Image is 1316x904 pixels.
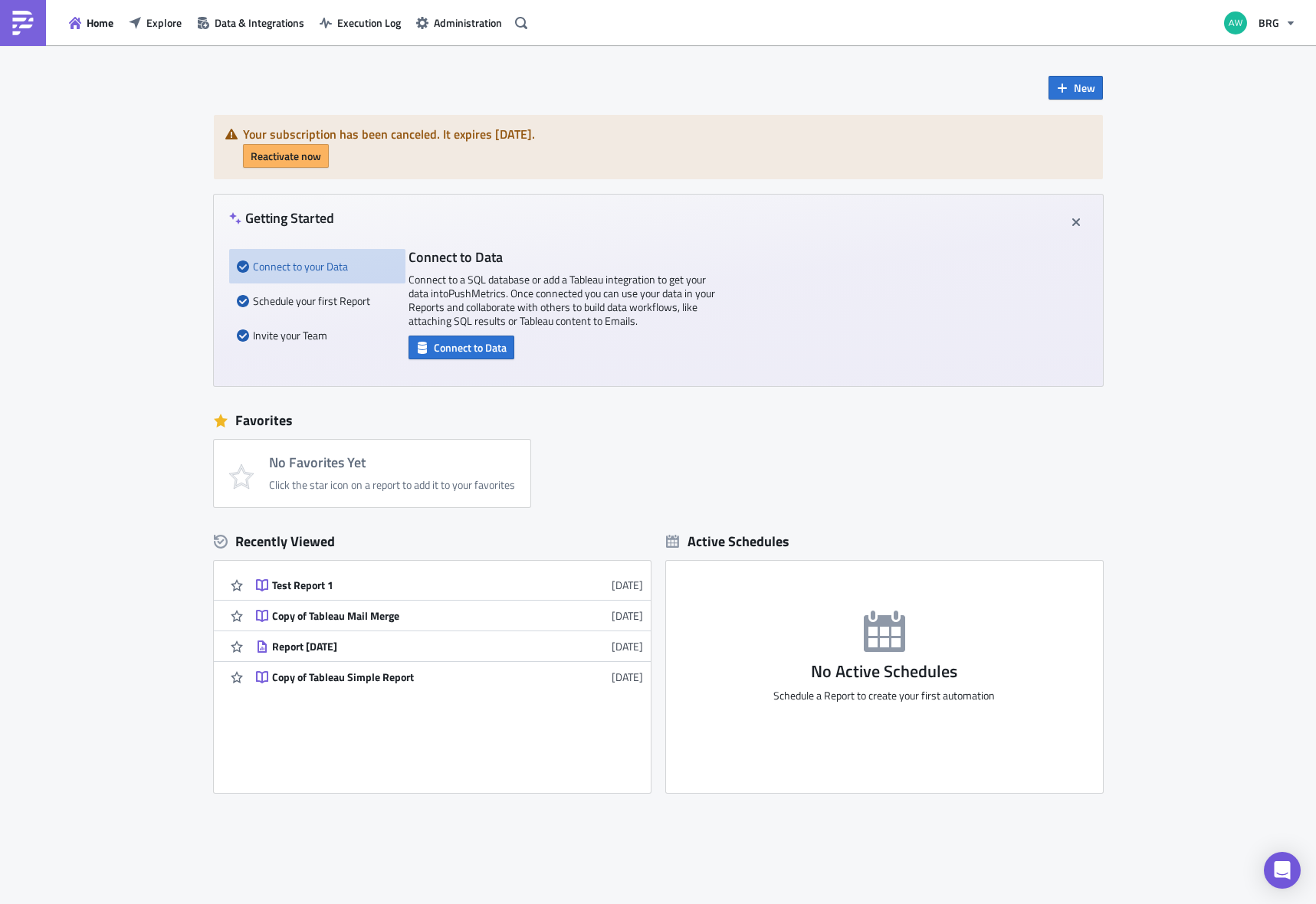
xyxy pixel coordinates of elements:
img: Avatar [1222,10,1249,36]
span: Administration [434,15,502,31]
time: 2025-06-27T12:30:23Z [612,638,643,654]
span: Explore [146,15,182,31]
button: BRG [1215,6,1305,40]
h4: Getting Started [229,210,334,226]
a: Copy of Tableau Simple Report[DATE] [256,662,643,692]
div: Report [DATE] [272,640,540,653]
div: Favorites [214,409,1103,432]
button: Execution Log [312,11,409,34]
span: Connect to Data [434,339,507,355]
h4: No Favorites Yet [269,455,515,470]
div: Invite your Team [237,318,386,352]
button: Home [61,11,121,34]
time: 2025-07-07T12:39:16Z [612,608,643,624]
div: Schedule your first Report [237,283,386,318]
time: 2025-01-06T18:16:46Z [612,669,643,685]
h5: Your subscription has been canceled. It expires [DATE]. [243,128,1091,140]
button: Explore [121,11,189,34]
a: Copy of Tableau Mail Merge[DATE] [256,601,643,631]
div: Click the star icon on a report to add it to your favorites [269,478,515,492]
a: Report [DATE][DATE] [256,631,643,661]
div: Copy of Tableau Mail Merge [272,609,540,623]
span: Reactivate now [251,148,321,164]
span: Data & Integrations [215,15,304,31]
a: Connect to Data [409,338,514,354]
button: Connect to Data [409,336,514,359]
div: Open Intercom Messenger [1264,852,1301,889]
div: Recently Viewed [214,530,651,553]
span: BRG [1259,15,1279,31]
button: Administration [409,11,510,34]
img: PushMetrics [11,11,35,35]
p: Schedule a Report to create your first automation [666,689,1103,703]
h3: No Active Schedules [666,662,1103,681]
div: Test Report 1 [272,578,540,592]
button: Reactivate now [243,144,329,168]
div: Connect to your Data [237,249,386,283]
button: Data & Integrations [189,11,312,34]
button: New [1049,76,1103,100]
time: 2025-07-07T12:50:28Z [612,577,643,593]
a: Test Report 1[DATE] [256,570,643,600]
h4: Connect to Data [409,249,715,265]
span: Execution Log [337,15,401,31]
div: Copy of Tableau Simple Report [272,670,540,684]
div: Active Schedules [666,532,789,550]
span: New [1074,80,1095,96]
p: Connect to a SQL database or add a Tableau integration to get your data into PushMetrics . Once c... [409,273,715,328]
span: Home [87,15,113,31]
